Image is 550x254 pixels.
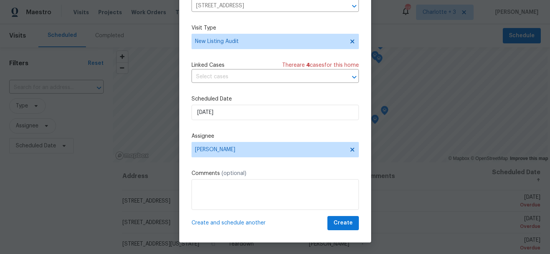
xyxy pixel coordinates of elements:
[192,219,266,227] span: Create and schedule another
[192,132,359,140] label: Assignee
[192,95,359,103] label: Scheduled Date
[192,24,359,32] label: Visit Type
[192,170,359,177] label: Comments
[349,72,360,82] button: Open
[192,61,225,69] span: Linked Cases
[349,1,360,12] button: Open
[306,63,310,68] span: 4
[334,218,353,228] span: Create
[327,216,359,230] button: Create
[221,171,246,176] span: (optional)
[192,105,359,120] input: M/D/YYYY
[282,61,359,69] span: There are case s for this home
[192,71,337,83] input: Select cases
[195,147,345,153] span: [PERSON_NAME]
[195,38,344,45] span: New Listing Audit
